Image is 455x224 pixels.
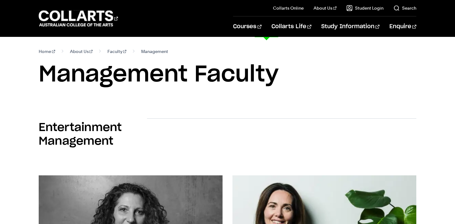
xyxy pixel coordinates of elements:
a: About Us [70,47,93,56]
a: Student Login [346,5,383,11]
a: Collarts Life [271,16,311,37]
span: Management [141,47,168,56]
h2: Entertainment Management [39,121,147,148]
a: About Us [314,5,336,11]
a: Home [39,47,55,56]
a: Search [393,5,416,11]
a: Collarts Online [273,5,304,11]
a: Enquire [389,16,416,37]
a: Courses [233,16,261,37]
div: Go to homepage [39,10,118,27]
a: Faculty [107,47,126,56]
h1: Management Faculty [39,61,416,89]
a: Study Information [321,16,379,37]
